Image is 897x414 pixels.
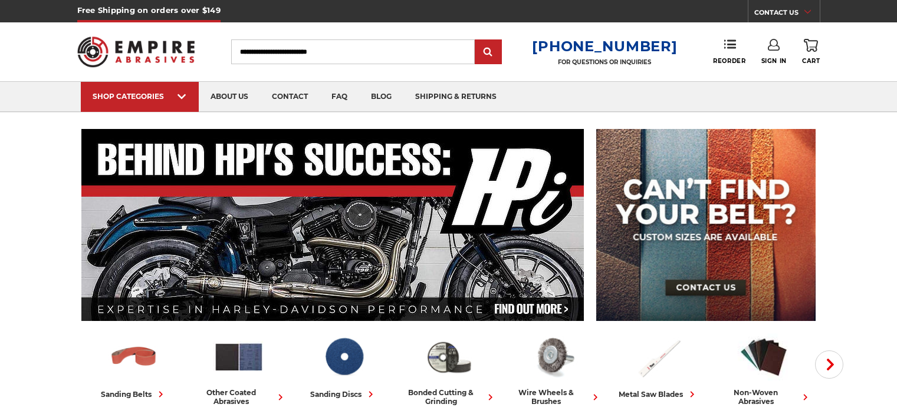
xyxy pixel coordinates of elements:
[359,82,403,112] a: blog
[310,388,377,400] div: sanding discs
[738,332,790,382] img: Non-woven Abrasives
[528,332,580,382] img: Wire Wheels & Brushes
[596,129,816,321] img: promo banner for custom belts.
[761,57,787,65] span: Sign In
[93,92,187,101] div: SHOP CATEGORIES
[815,350,843,379] button: Next
[611,332,707,400] a: metal saw blades
[199,82,260,112] a: about us
[802,39,820,65] a: Cart
[802,57,820,65] span: Cart
[716,388,811,406] div: non-woven abrasives
[506,388,602,406] div: wire wheels & brushes
[716,332,811,406] a: non-woven abrasives
[754,6,820,22] a: CONTACT US
[713,39,745,64] a: Reorder
[423,332,475,382] img: Bonded Cutting & Grinding
[713,57,745,65] span: Reorder
[318,332,370,382] img: Sanding Discs
[532,38,677,55] a: [PHONE_NUMBER]
[213,332,265,382] img: Other Coated Abrasives
[401,332,497,406] a: bonded cutting & grinding
[81,129,584,321] img: Banner for an interview featuring Horsepower Inc who makes Harley performance upgrades featured o...
[86,332,182,400] a: sanding belts
[633,332,685,382] img: Metal Saw Blades
[191,332,287,406] a: other coated abrasives
[506,332,602,406] a: wire wheels & brushes
[108,332,160,382] img: Sanding Belts
[260,82,320,112] a: contact
[619,388,698,400] div: metal saw blades
[77,29,195,75] img: Empire Abrasives
[191,388,287,406] div: other coated abrasives
[320,82,359,112] a: faq
[532,58,677,66] p: FOR QUESTIONS OR INQUIRIES
[403,82,508,112] a: shipping & returns
[401,388,497,406] div: bonded cutting & grinding
[296,332,392,400] a: sanding discs
[101,388,167,400] div: sanding belts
